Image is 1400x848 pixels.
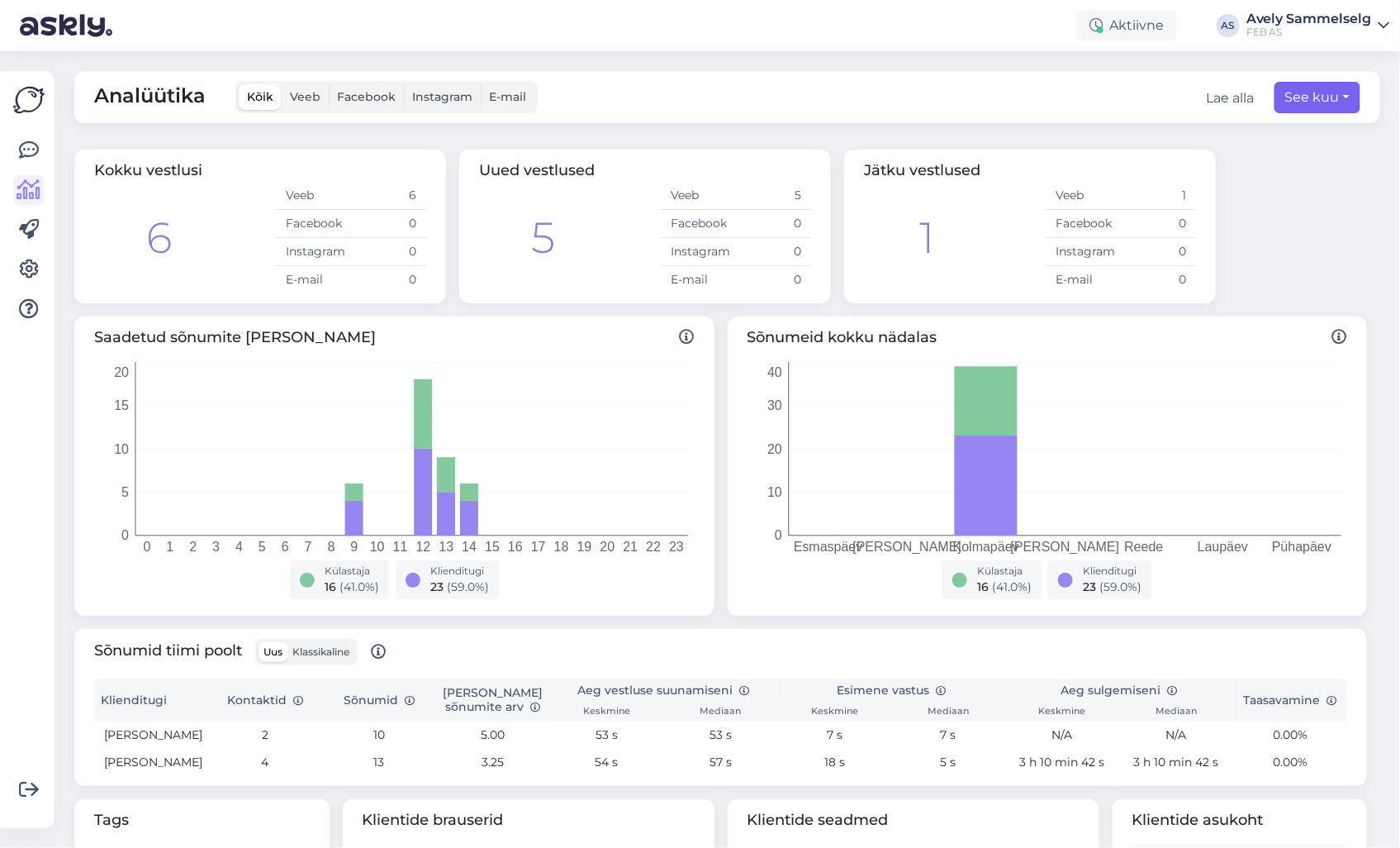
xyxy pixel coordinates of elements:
[852,540,961,555] tspan: [PERSON_NAME]
[661,266,736,294] td: E-mail
[439,540,453,554] tspan: 13
[661,238,736,266] td: Instagram
[235,540,243,554] tspan: 4
[337,89,396,104] span: Facebook
[436,722,550,749] td: 5.00
[436,749,550,776] td: 3.25
[322,679,436,722] th: Sõnumid
[247,89,273,104] span: Kõik
[977,564,1032,579] div: Külastaja
[736,266,811,294] td: 0
[550,722,664,749] td: 53 s
[322,722,436,749] td: 10
[1076,11,1177,40] div: Aktiivne
[143,540,150,554] tspan: 0
[208,722,322,749] td: 2
[114,442,129,456] tspan: 10
[276,266,351,294] td: E-mail
[1005,679,1233,703] th: Aeg sulgemiseni
[775,529,782,543] tspan: 0
[1121,266,1196,294] td: 0
[992,579,1032,594] span: ( 41.0 %)
[1272,540,1331,554] tspan: Pühapäev
[327,540,335,554] tspan: 8
[1233,679,1347,722] th: Taasavamine
[747,326,1348,349] span: Sõnumeid kokku nädalas
[121,529,129,543] tspan: 0
[276,210,351,238] td: Facebook
[485,540,500,554] tspan: 15
[1246,12,1390,39] a: Avely SammelselgFEB AS
[351,266,426,294] td: 0
[1046,238,1121,266] td: Instagram
[532,206,556,270] div: 5
[777,703,891,722] th: Keskmine
[290,89,320,104] span: Veeb
[189,540,197,554] tspan: 2
[363,809,695,831] span: Klientide brauserid
[550,749,664,776] td: 54 s
[1132,809,1348,831] span: Klientide asukoht
[1005,749,1119,776] td: 3 h 10 min 42 s
[1119,722,1233,749] td: N/A
[977,579,989,594] span: 16
[94,326,695,349] span: Saadetud sõnumite [PERSON_NAME]
[393,540,408,554] tspan: 11
[864,161,980,179] span: Jätku vestlused
[1121,210,1196,238] td: 0
[919,206,934,270] div: 1
[1005,703,1119,722] th: Keskmine
[1274,82,1360,113] button: See kuu
[793,540,862,554] tspan: Esmaspäev
[1005,722,1119,749] td: N/A
[1233,722,1347,749] td: 0.00%
[351,210,426,238] td: 0
[891,722,1005,749] td: 7 s
[166,540,173,554] tspan: 1
[325,564,379,579] div: Külastaja
[1046,182,1121,210] td: Veeb
[554,540,569,554] tspan: 18
[325,579,336,594] span: 16
[351,238,426,266] td: 0
[114,365,129,379] tspan: 20
[1046,266,1121,294] td: E-mail
[430,579,444,594] span: 23
[305,540,312,554] tspan: 7
[94,639,386,665] span: Sõnumid tiimi poolt
[94,809,310,831] span: Tags
[664,703,778,722] th: Mediaan
[767,485,782,499] tspan: 10
[412,89,472,104] span: Instagram
[1124,540,1163,554] tspan: Reede
[208,749,322,776] td: 4
[94,722,208,749] td: [PERSON_NAME]
[577,540,592,554] tspan: 19
[276,238,351,266] td: Instagram
[736,182,811,210] td: 5
[767,365,782,379] tspan: 40
[1046,210,1121,238] td: Facebook
[1197,540,1247,554] tspan: Laupäev
[94,679,208,722] th: Klienditugi
[669,540,684,554] tspan: 23
[664,749,778,776] td: 57 s
[661,210,736,238] td: Facebook
[777,722,891,749] td: 7 s
[550,703,664,722] th: Keskmine
[462,540,477,554] tspan: 14
[747,809,1080,831] span: Klientide seadmed
[416,540,431,554] tspan: 12
[767,398,782,412] tspan: 30
[479,161,595,179] span: Uued vestlused
[646,540,661,554] tspan: 22
[1119,749,1233,776] td: 3 h 10 min 42 s
[1119,703,1233,722] th: Mediaan
[1083,564,1141,579] div: Klienditugi
[1083,579,1096,594] span: 23
[212,540,220,554] tspan: 3
[350,540,358,554] tspan: 9
[767,442,782,456] tspan: 20
[13,84,45,116] img: Askly Logo
[736,210,811,238] td: 0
